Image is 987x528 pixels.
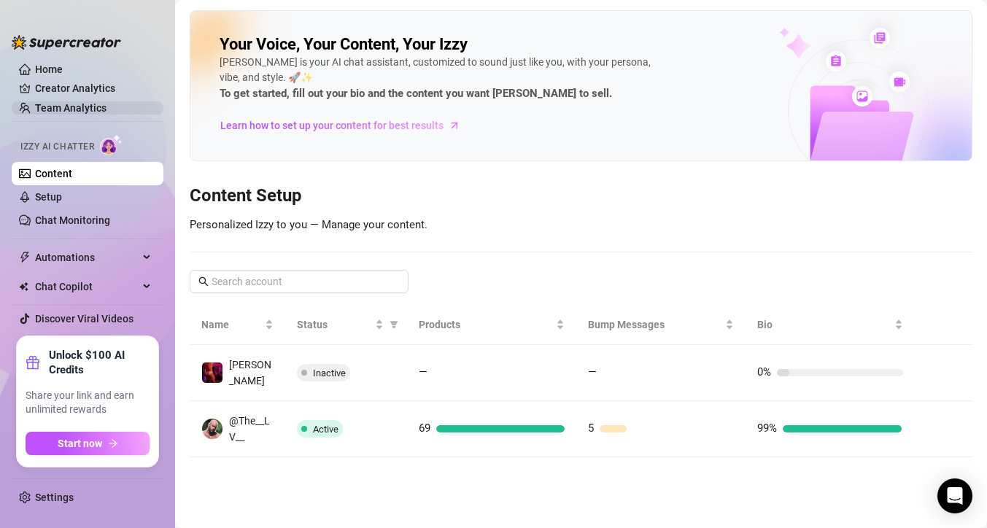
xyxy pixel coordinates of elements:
span: 5 [588,422,594,435]
h2: Your Voice, Your Content, Your Izzy [220,34,468,55]
a: Team Analytics [35,102,107,114]
span: Inactive [313,368,346,378]
th: Bump Messages [576,305,746,345]
span: Personalized Izzy to you — Manage your content. [190,218,427,231]
div: [PERSON_NAME] is your AI chat assistant, customized to sound just like you, with your persona, vi... [220,55,657,103]
span: @The__LV__ [229,415,270,443]
span: 0% [757,365,771,378]
span: Products [419,317,553,333]
span: arrow-right [447,118,462,133]
span: filter [390,320,398,329]
strong: To get started, fill out your bio and the content you want [PERSON_NAME] to sell. [220,87,612,100]
span: Status [297,317,372,333]
strong: Unlock $100 AI Credits [49,348,150,377]
img: @The__LV__ [202,419,222,439]
a: Setup [35,191,62,203]
a: Creator Analytics [35,77,152,100]
span: Chat Copilot [35,275,139,298]
img: Felix [202,362,222,383]
span: filter [387,314,401,335]
img: ai-chatter-content-library-cLFOSyPT.png [746,12,972,160]
h3: Content Setup [190,185,972,208]
span: Learn how to set up your content for best results [220,117,444,133]
th: Name [190,305,285,345]
span: Bump Messages [588,317,722,333]
a: Settings [35,492,74,503]
img: logo-BBDzfeDw.svg [12,35,121,50]
a: Discover Viral Videos [35,313,133,325]
span: gift [26,355,40,370]
span: — [419,365,427,378]
img: AI Chatter [100,134,123,155]
span: Share your link and earn unlimited rewards [26,389,150,417]
input: Search account [212,273,388,290]
a: Content [35,168,72,179]
th: Products [407,305,576,345]
th: Bio [746,305,915,345]
span: thunderbolt [19,252,31,263]
span: search [198,276,209,287]
span: Automations [35,246,139,269]
a: Chat Monitoring [35,214,110,226]
span: Bio [757,317,891,333]
span: arrow-right [108,438,118,449]
div: Open Intercom Messenger [937,478,972,513]
a: Home [35,63,63,75]
span: [PERSON_NAME] [229,359,271,387]
span: Active [313,424,338,435]
span: 69 [419,422,430,435]
span: Name [201,317,262,333]
button: Start nowarrow-right [26,432,150,455]
span: — [588,365,597,378]
span: 99% [757,422,777,435]
img: Chat Copilot [19,282,28,292]
span: Izzy AI Chatter [20,140,94,154]
span: Start now [58,438,102,449]
th: Status [285,305,407,345]
a: Learn how to set up your content for best results [220,114,471,137]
